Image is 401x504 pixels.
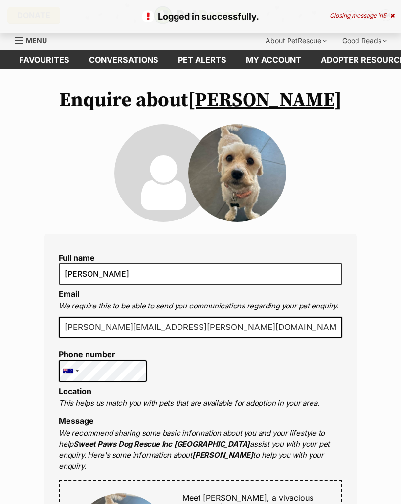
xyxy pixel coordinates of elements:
[15,31,54,48] a: Menu
[192,450,253,460] strong: [PERSON_NAME]
[79,50,168,69] a: conversations
[9,50,79,69] a: Favourites
[188,124,286,222] img: Lucy
[59,386,91,396] label: Location
[59,350,147,359] label: Phone number
[188,88,342,112] a: [PERSON_NAME]
[259,31,334,50] div: About PetRescue
[59,416,94,426] label: Message
[335,31,394,50] div: Good Reads
[73,439,250,449] strong: Sweet Paws Dog Rescue Inc [GEOGRAPHIC_DATA]
[59,428,342,472] p: We recommend sharing some basic information about you and your lifestyle to help assist you with ...
[26,36,47,44] span: Menu
[44,89,357,111] h1: Enquire about
[59,253,342,262] label: Full name
[59,301,342,312] p: We require this to be able to send you communications regarding your pet enquiry.
[168,50,236,69] a: Pet alerts
[59,263,342,284] input: E.g. Jimmy Chew
[59,361,82,381] div: Australia: +61
[59,289,79,299] label: Email
[59,398,342,409] p: This helps us match you with pets that are available for adoption in your area.
[236,50,311,69] a: My account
